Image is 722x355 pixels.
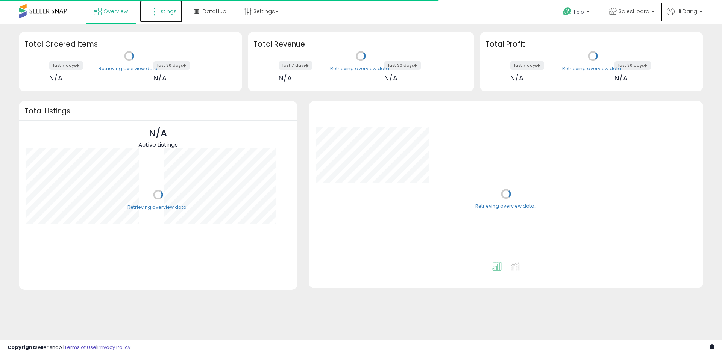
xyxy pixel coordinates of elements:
[562,65,623,72] div: Retrieving overview data..
[99,65,160,72] div: Retrieving overview data..
[127,204,189,211] div: Retrieving overview data..
[157,8,177,15] span: Listings
[574,9,584,15] span: Help
[557,1,597,24] a: Help
[475,203,537,210] div: Retrieving overview data..
[330,65,391,72] div: Retrieving overview data..
[563,7,572,16] i: Get Help
[667,8,702,24] a: Hi Dang
[619,8,649,15] span: SalesHoard
[203,8,226,15] span: DataHub
[103,8,128,15] span: Overview
[676,8,697,15] span: Hi Dang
